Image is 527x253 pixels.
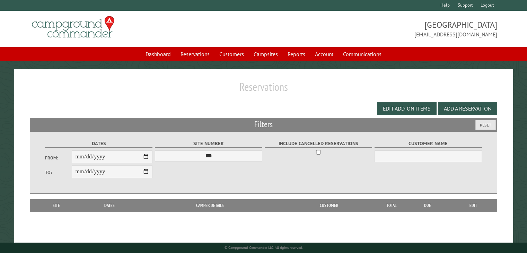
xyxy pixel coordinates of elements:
th: Due [405,199,450,212]
button: Reset [475,120,496,130]
span: [GEOGRAPHIC_DATA] [EMAIL_ADDRESS][DOMAIN_NAME] [264,19,497,38]
button: Edit Add-on Items [377,102,437,115]
label: Dates [45,140,153,148]
small: © Campground Commander LLC. All rights reserved. [225,245,303,250]
a: Customers [215,47,248,61]
th: Total [378,199,405,212]
a: Reservations [176,47,214,61]
th: Customer [280,199,378,212]
label: To: [45,169,72,176]
label: Include Cancelled Reservations [265,140,372,148]
h1: Reservations [30,80,497,99]
a: Reports [283,47,309,61]
th: Site [33,199,79,212]
th: Edit [450,199,497,212]
a: Dashboard [141,47,175,61]
button: Add a Reservation [438,102,497,115]
a: Campsites [249,47,282,61]
img: Campground Commander [30,14,116,41]
h2: Filters [30,118,497,131]
label: Customer Name [375,140,482,148]
th: Camper Details [140,199,280,212]
th: Dates [79,199,140,212]
a: Communications [339,47,386,61]
label: Site Number [155,140,263,148]
a: Account [311,47,337,61]
label: From: [45,155,72,161]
